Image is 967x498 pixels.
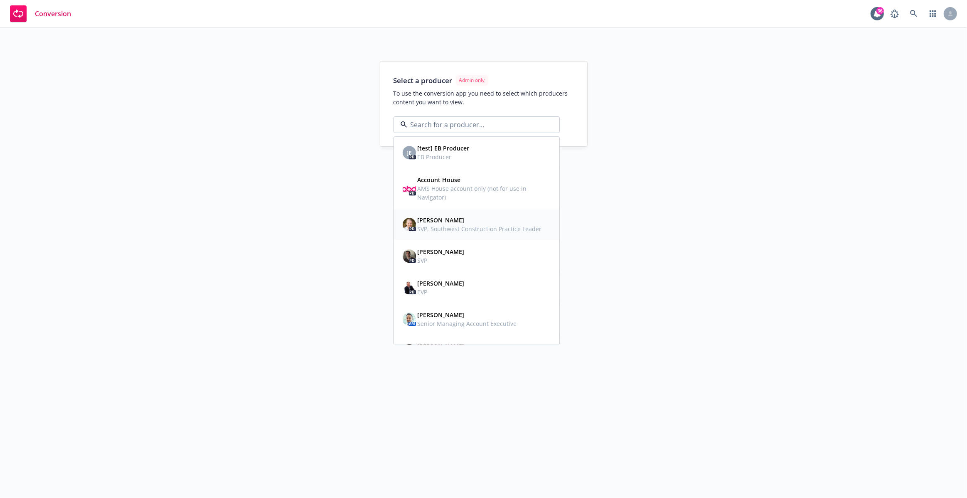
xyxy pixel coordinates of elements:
[394,89,574,106] span: To use the conversion app you need to select which producers content you want to view.
[418,256,465,265] span: SVP
[403,345,416,358] img: photo
[403,250,416,263] img: photo
[7,2,74,25] a: Conversion
[418,248,465,256] strong: [PERSON_NAME]
[418,185,549,202] span: AMS House account only (not for use in Navigator)
[418,320,517,328] span: Senior Managing Account Executive
[418,153,470,162] span: EB Producer
[925,5,941,22] a: Switch app
[418,288,465,297] span: EVP
[403,182,416,195] img: photo
[418,311,465,319] strong: [PERSON_NAME]
[407,120,543,130] input: Search for a producer...
[403,218,416,232] img: photo
[876,7,884,15] div: 36
[403,313,416,326] img: photo
[418,343,465,351] strong: [PERSON_NAME]
[418,145,470,153] strong: [test] EB Producer
[406,148,412,157] span: [E
[905,5,922,22] a: Search
[886,5,903,22] a: Report a Bug
[418,280,465,288] strong: [PERSON_NAME]
[459,76,485,84] span: Admin only
[418,217,465,224] strong: [PERSON_NAME]
[418,176,461,184] strong: Account House
[394,76,453,85] h1: Select a producer
[403,281,416,295] img: photo
[35,10,71,17] span: Conversion
[418,225,542,234] span: SVP, Southwest Construction Practice Leader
